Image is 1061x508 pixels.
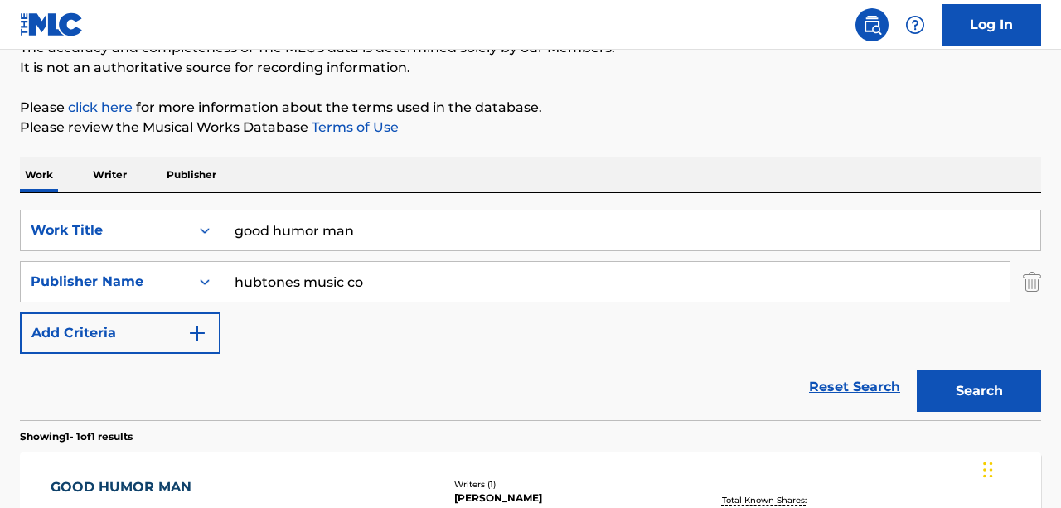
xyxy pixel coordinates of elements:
[88,157,132,192] p: Writer
[855,8,889,41] a: Public Search
[20,12,84,36] img: MLC Logo
[31,220,180,240] div: Work Title
[51,477,200,497] div: GOOD HUMOR MAN
[862,15,882,35] img: search
[899,8,932,41] div: Help
[801,369,908,405] a: Reset Search
[20,98,1041,118] p: Please for more information about the terms used in the database.
[308,119,399,135] a: Terms of Use
[905,15,925,35] img: help
[20,58,1041,78] p: It is not an authoritative source for recording information.
[20,429,133,444] p: Showing 1 - 1 of 1 results
[20,210,1041,420] form: Search Form
[1023,261,1041,302] img: Delete Criterion
[31,272,180,292] div: Publisher Name
[20,157,58,192] p: Work
[454,478,681,491] div: Writers ( 1 )
[454,491,681,506] div: [PERSON_NAME]
[917,370,1041,412] button: Search
[983,445,993,495] div: Drag
[187,323,207,343] img: 9d2ae6d4665cec9f34b9.svg
[20,118,1041,138] p: Please review the Musical Works Database
[722,494,811,506] p: Total Known Shares:
[942,4,1041,46] a: Log In
[978,428,1061,508] iframe: Chat Widget
[162,157,221,192] p: Publisher
[68,99,133,115] a: click here
[20,312,220,354] button: Add Criteria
